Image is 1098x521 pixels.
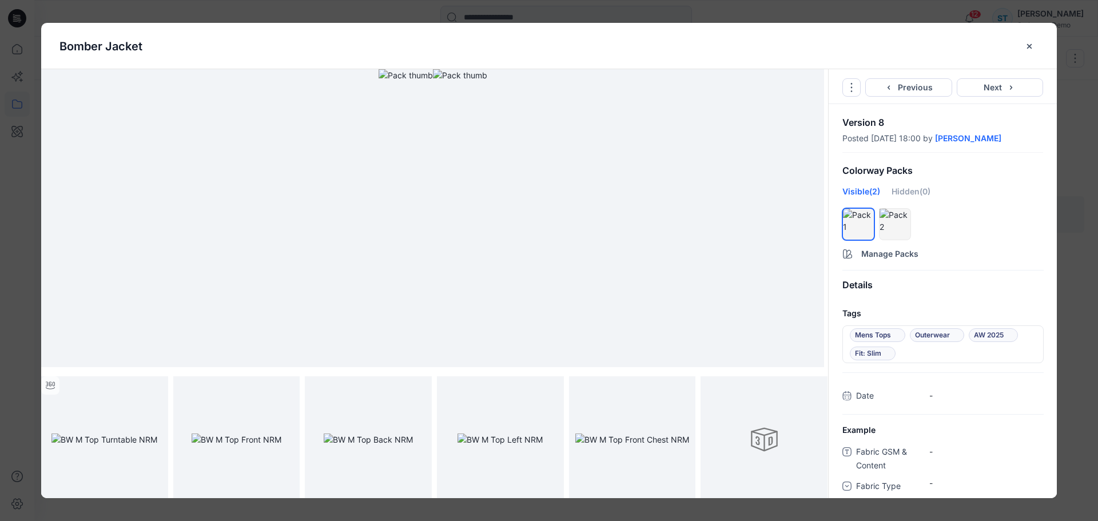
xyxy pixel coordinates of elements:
a: [PERSON_NAME] [935,134,1001,143]
span: Mens Tops [855,328,900,342]
img: BW M Top Left NRM [457,433,543,446]
span: Example [842,424,876,436]
span: - [929,446,1043,458]
div: Pack 1 [842,208,874,240]
span: Fabric Type [856,479,925,495]
span: Fabric GSM & Content [856,445,925,472]
img: Pack thumb [379,69,433,367]
div: - [929,477,1043,489]
img: BW M Top Back NRM [324,433,413,446]
button: close-btn [1021,37,1039,55]
div: Visible (2) [842,185,880,206]
img: BW M Top Turntable NRM [51,433,157,446]
img: BW M Top Front NRM [192,433,281,446]
span: Date [856,389,925,405]
span: Fit: Slim [855,347,890,360]
img: BW M Top Front Chest NRM [575,433,689,446]
span: - [929,389,1043,401]
div: Pack 2 [879,208,911,240]
h4: Tags [829,309,1057,319]
p: Version 8 [842,118,1043,127]
div: Posted [DATE] 18:00 by [842,134,1043,143]
button: Previous [865,78,952,97]
button: Next [957,78,1044,97]
span: AW 2025 [974,328,1013,342]
p: Bomber Jacket [59,38,142,55]
img: Pack thumb [433,69,487,367]
div: Details [829,271,1057,300]
div: Colorway Packs [829,156,1057,185]
button: Options [842,78,861,97]
span: Outerwear [915,328,959,342]
button: Manage Packs [829,242,1057,261]
div: Hidden (0) [892,185,930,206]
